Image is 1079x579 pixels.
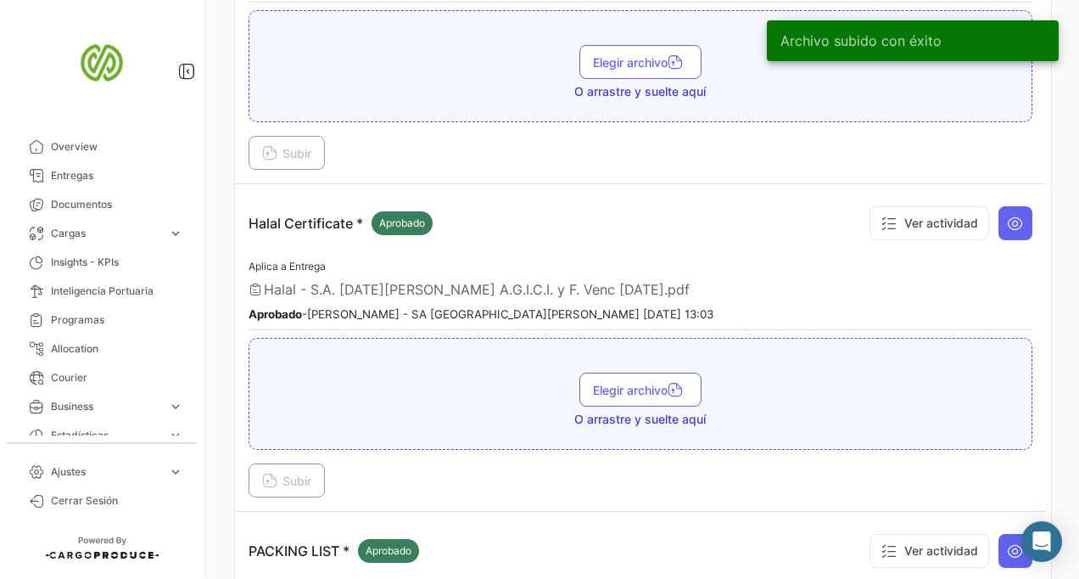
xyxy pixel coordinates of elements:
[249,136,325,170] button: Subir
[51,168,183,183] span: Entregas
[249,307,713,321] small: - [PERSON_NAME] - SA [GEOGRAPHIC_DATA][PERSON_NAME] [DATE] 13:03
[264,281,690,298] span: Halal - S.A. [DATE][PERSON_NAME] A.G.I.C.I. y F. Venc [DATE].pdf
[51,226,161,241] span: Cargas
[574,83,706,100] span: O arrastre y suelte aquí
[579,373,702,407] button: Elegir archivo
[249,539,419,563] p: PACKING LIST *
[51,312,183,328] span: Programas
[780,32,942,49] span: Archivo subido con éxito
[249,307,302,321] b: Aprobado
[51,464,161,480] span: Ajustes
[366,543,411,559] span: Aprobado
[168,226,183,241] span: expand_more
[14,161,190,190] a: Entregas
[14,248,190,277] a: Insights - KPIs
[51,139,183,155] span: Overview
[168,428,183,443] span: expand_more
[14,334,190,363] a: Allocation
[51,493,183,509] span: Cerrar Sesión
[249,464,325,497] button: Subir
[379,216,425,231] span: Aprobado
[168,464,183,480] span: expand_more
[574,411,706,428] span: O arrastre y suelte aquí
[14,190,190,219] a: Documentos
[51,284,183,299] span: Inteligencia Portuaria
[14,306,190,334] a: Programas
[14,132,190,161] a: Overview
[1021,521,1062,562] div: Abrir Intercom Messenger
[51,255,183,270] span: Insights - KPIs
[51,341,183,357] span: Allocation
[869,534,989,568] button: Ver actividad
[249,211,433,235] p: Halal Certificate *
[593,55,688,70] span: Elegir archivo
[262,474,311,488] span: Subir
[51,428,161,443] span: Estadísticas
[168,399,183,414] span: expand_more
[51,399,161,414] span: Business
[59,20,144,105] img: san-miguel-logo.png
[51,197,183,212] span: Documentos
[14,363,190,392] a: Courier
[262,146,311,160] span: Subir
[593,383,688,397] span: Elegir archivo
[579,45,702,79] button: Elegir archivo
[869,206,989,240] button: Ver actividad
[51,370,183,385] span: Courier
[249,260,326,273] span: Aplica a Entrega
[14,277,190,306] a: Inteligencia Portuaria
